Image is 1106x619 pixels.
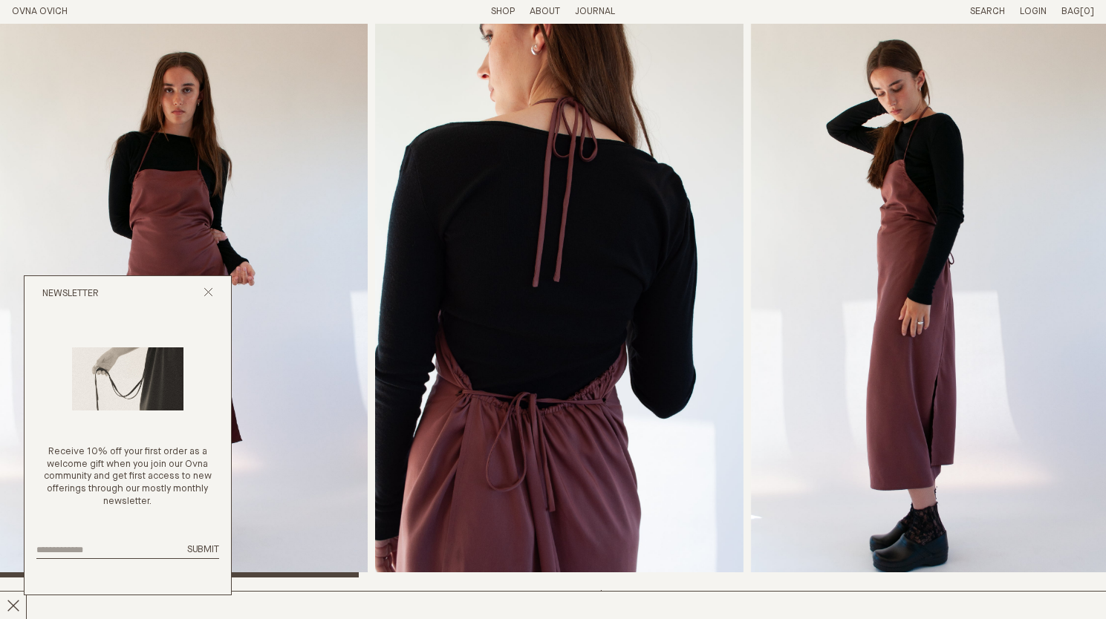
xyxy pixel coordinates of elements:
[12,7,68,16] a: Home
[375,24,744,577] img: Apron Dress
[575,7,615,16] a: Journal
[187,545,219,554] span: Submit
[204,287,213,301] button: Close popup
[12,589,273,611] h2: Apron Dress
[1061,7,1080,16] span: Bag
[491,7,515,16] a: Shop
[187,544,219,557] button: Submit
[970,7,1005,16] a: Search
[375,24,744,577] div: 2 / 8
[1080,7,1094,16] span: [0]
[36,446,219,508] p: Receive 10% off your first order as a welcome gift when you join our Ovna community and get first...
[1020,7,1047,16] a: Login
[42,288,99,301] h2: Newsletter
[530,6,560,19] summary: About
